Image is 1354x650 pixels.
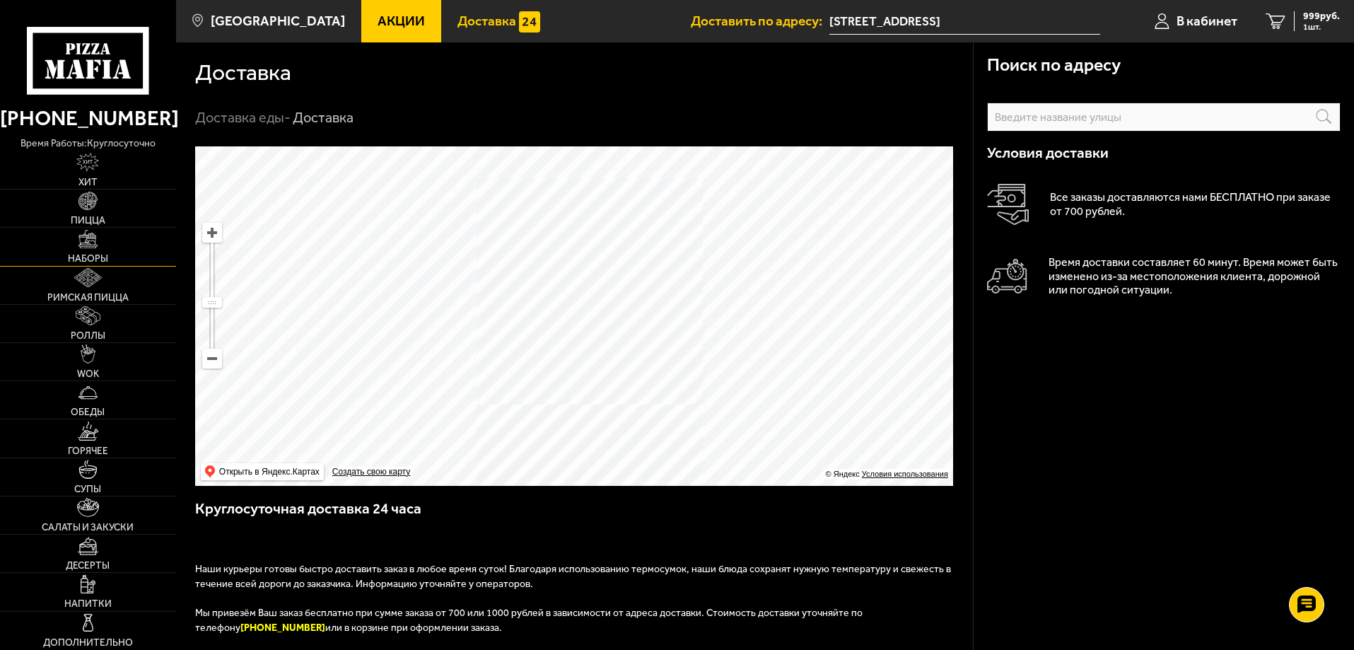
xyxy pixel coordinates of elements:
span: 1 шт. [1303,23,1340,31]
span: [GEOGRAPHIC_DATA] [211,14,345,28]
span: Напитки [64,599,112,609]
span: Хит [78,178,98,187]
span: Пицца [71,216,105,226]
p: Время доставки составляет 60 минут. Время может быть изменено из-за местоположения клиента, дорож... [1049,255,1341,298]
span: Доставить по адресу: [691,14,829,28]
span: Салаты и закуски [42,523,134,533]
span: Супы [74,484,101,494]
span: Римская пицца [47,293,129,303]
b: [PHONE_NUMBER] [240,622,325,634]
span: Роллы [71,331,105,341]
span: WOK [77,369,99,379]
h3: Поиск по адресу [987,57,1121,74]
input: Ваш адрес доставки [829,8,1100,35]
h3: Круглосуточная доставка 24 часа [195,499,955,533]
img: 15daf4d41897b9f0e9f617042186c801.svg [519,11,540,33]
a: Условия использования [862,470,948,478]
span: Чарушинская улица, 22к1 [829,8,1100,35]
img: Автомобиль доставки [987,259,1027,294]
img: Оплата доставки [987,184,1029,226]
div: Доставка [293,109,354,127]
input: Введите название улицы [987,103,1341,132]
a: Доставка еды- [195,109,291,126]
span: Мы привезём Ваш заказ бесплатно при сумме заказа от 700 или 1000 рублей в зависимости от адреса д... [195,607,863,634]
span: Наши курьеры готовы быстро доставить заказ в любое время суток! Благодаря использованию термосумо... [195,563,951,590]
span: В кабинет [1177,14,1237,28]
ymaps: © Яндекс [826,470,860,478]
span: Наборы [68,254,108,264]
ymaps: Открыть в Яндекс.Картах [201,463,324,480]
span: Обеды [71,407,105,417]
span: Акции [378,14,425,28]
ymaps: Открыть в Яндекс.Картах [219,463,320,480]
h3: Условия доставки [987,146,1341,161]
span: 999 руб. [1303,11,1340,21]
span: Десерты [66,561,110,571]
p: Все заказы доставляются нами БЕСПЛАТНО при заказе от 700 рублей. [1050,190,1341,219]
a: Создать свою карту [329,467,413,477]
span: Дополнительно [43,638,133,648]
span: Горячее [68,446,108,456]
span: Доставка [457,14,516,28]
h1: Доставка [195,62,291,84]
